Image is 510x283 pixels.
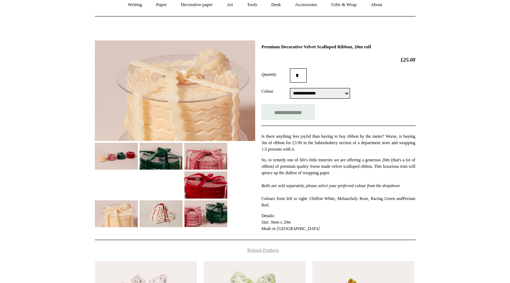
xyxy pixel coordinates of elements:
label: Colour [261,88,290,94]
p: Is there anything less joyful than having to buy ribbon by the meter? Worse, is buying 3m of ribb... [261,133,415,152]
img: Premium Decorative Velvet Scalloped Ribbon, 20m roll [184,200,227,227]
span: Details: [261,213,275,218]
em: Size: 9mm x 20m [261,220,291,225]
img: Premium Decorative Velvet Scalloped Ribbon, 20m roll [140,143,183,170]
em: Rolls are sold separately, please select your preferred colour from the dropdown [261,183,399,188]
img: Premium Decorative Velvet Scalloped Ribbon, 20m roll [95,143,138,170]
h4: Related Products [76,247,434,253]
h1: Premium Decorative Velvet Scalloped Ribbon, 20m roll [261,44,415,50]
img: Premium Decorative Velvet Scalloped Ribbon, 20m roll [95,200,138,227]
h2: £25.00 [261,57,415,63]
em: Made in [GEOGRAPHIC_DATA] [261,226,320,231]
img: Premium Decorative Velvet Scalloped Ribbon, 20m roll [95,40,255,141]
label: Quantity [261,71,290,78]
img: Premium Decorative Velvet Scalloped Ribbon, 20m roll [184,171,227,198]
p: So, to remedy one of life's little miseries we are offering a generous 20m (that's a lot of ribbo... [261,157,415,208]
img: Premium Decorative Velvet Scalloped Ribbon, 20m roll [140,200,183,227]
img: Premium Decorative Velvet Scalloped Ribbon, 20m roll [184,143,227,170]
